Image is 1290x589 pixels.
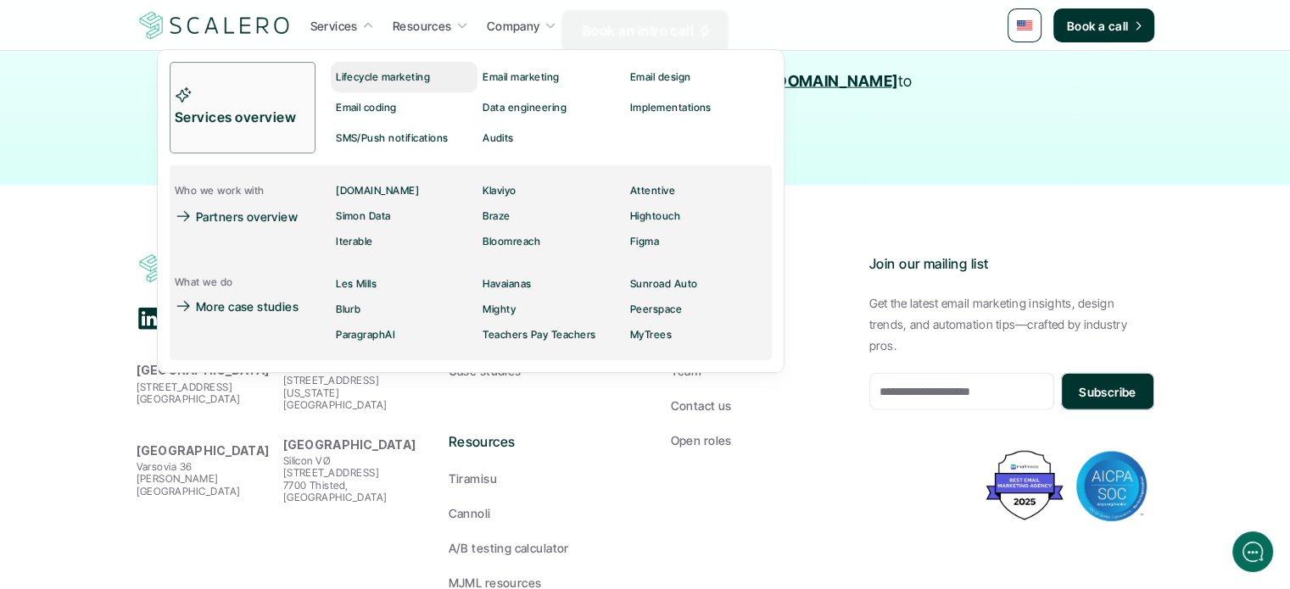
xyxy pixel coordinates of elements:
[336,71,430,83] p: Lifecycle marketing
[336,102,397,114] p: Email coding
[170,203,310,229] a: Partners overview
[483,278,532,290] p: Havaianas
[25,82,314,109] h1: Hi! Welcome to [GEOGRAPHIC_DATA].
[625,92,772,123] a: Implementations
[331,229,477,254] a: Iterable
[137,9,293,42] img: Scalero company logotype
[478,62,625,92] a: Email marketing
[283,375,422,411] p: [STREET_ADDRESS] [US_STATE][GEOGRAPHIC_DATA]
[137,10,293,41] a: Scalero company logotype
[630,303,682,315] p: Peerspace
[336,210,391,222] p: Simon Data
[630,329,672,341] p: MyTrees
[331,322,477,347] a: ParagraphAI
[478,271,625,297] a: Havaianas
[483,132,514,144] p: Audits
[331,178,477,203] a: [DOMAIN_NAME]
[625,322,772,347] a: MyTrees
[142,480,215,491] span: We run on Gist
[478,178,625,203] a: Klaviyo
[196,297,299,315] p: More case studies
[1067,17,1129,35] p: Book a call
[170,293,316,319] a: More case studies
[671,431,732,449] p: Open roles
[283,437,416,452] strong: [GEOGRAPHIC_DATA]
[982,447,1067,524] img: Best Email Marketing Agency 2025 - Recognized by Mailmodo
[630,236,659,247] p: Figma
[625,203,772,229] a: Hightouch
[449,431,620,453] p: Resources
[175,185,265,197] p: Who we work with
[331,62,477,92] a: Lifecycle marketing
[869,253,1154,275] p: Join our mailing list
[671,431,842,449] a: Open roles
[483,185,517,197] p: Klaviyo
[137,443,270,458] strong: [GEOGRAPHIC_DATA]
[137,381,275,406] p: [STREET_ADDRESS] [GEOGRAPHIC_DATA]
[283,455,422,504] p: Silicon VØ [STREET_ADDRESS] 7700 Thisted, [GEOGRAPHIC_DATA]
[109,235,204,248] span: New conversation
[478,322,625,347] a: Teachers Pay Teachers
[26,225,313,258] button: New conversation
[331,123,477,153] a: SMS/Push notifications
[625,229,772,254] a: Figma
[483,210,511,222] p: Braze
[630,71,691,83] p: Email design
[483,71,560,83] p: Email marketing
[336,132,449,144] p: SMS/Push notifications
[487,17,540,35] p: Company
[478,229,625,254] a: Bloomreach
[196,208,298,225] p: Partners overview
[449,470,497,487] p: Tiramisu
[671,397,732,414] p: Contact us
[869,292,1154,357] p: Get the latest email marketing insights, design trends, and automation tips—crafted by industry p...
[336,278,377,290] p: Les Mills
[336,303,360,315] p: Blurb
[331,203,477,229] a: Simon Data
[336,185,419,197] p: [DOMAIN_NAME]
[336,329,395,341] p: ParagraphAI
[483,236,541,247] p: Bloomreach
[449,504,491,522] p: Cannoli
[630,210,680,222] p: Hightouch
[1079,383,1136,401] p: Subscribe
[175,276,233,288] p: What we do
[477,123,615,153] a: Audits
[137,253,293,285] img: Scalero company logotype
[449,539,620,557] a: A/B testing calculator
[1061,373,1153,410] button: Subscribe
[137,461,275,497] p: Varsovia 36 [PERSON_NAME] [GEOGRAPHIC_DATA]
[630,102,712,114] p: Implementations
[331,297,477,322] a: Blurb
[671,397,842,414] a: Contact us
[449,470,620,487] a: Tiramisu
[137,253,293,284] a: Scalero company logotype
[478,297,625,322] a: Mighty
[625,271,772,297] a: Sunroad Auto
[331,271,477,297] a: Les Mills
[331,92,477,123] a: Email coding
[625,178,772,203] a: Attentive
[483,303,517,315] p: Mighty
[1232,531,1273,572] iframe: gist-messenger-bubble-iframe
[478,92,625,123] a: Data engineering
[336,236,373,247] p: Iterable
[630,278,698,290] p: Sunroad Auto
[625,297,772,322] a: Peerspace
[310,17,358,35] p: Services
[1053,8,1154,42] a: Book a call
[625,62,772,92] a: Email design
[630,185,675,197] p: Attentive
[483,329,596,341] p: Teachers Pay Teachers
[170,62,316,153] a: Services overview
[449,504,620,522] a: Cannoli
[478,203,625,229] a: Braze
[483,102,567,114] p: Data engineering
[449,539,569,557] p: A/B testing calculator
[175,107,300,129] p: Services overview
[25,113,314,194] h2: Let us know if we can help with lifecycle marketing.
[137,363,270,377] strong: [GEOGRAPHIC_DATA]
[393,17,452,35] p: Resources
